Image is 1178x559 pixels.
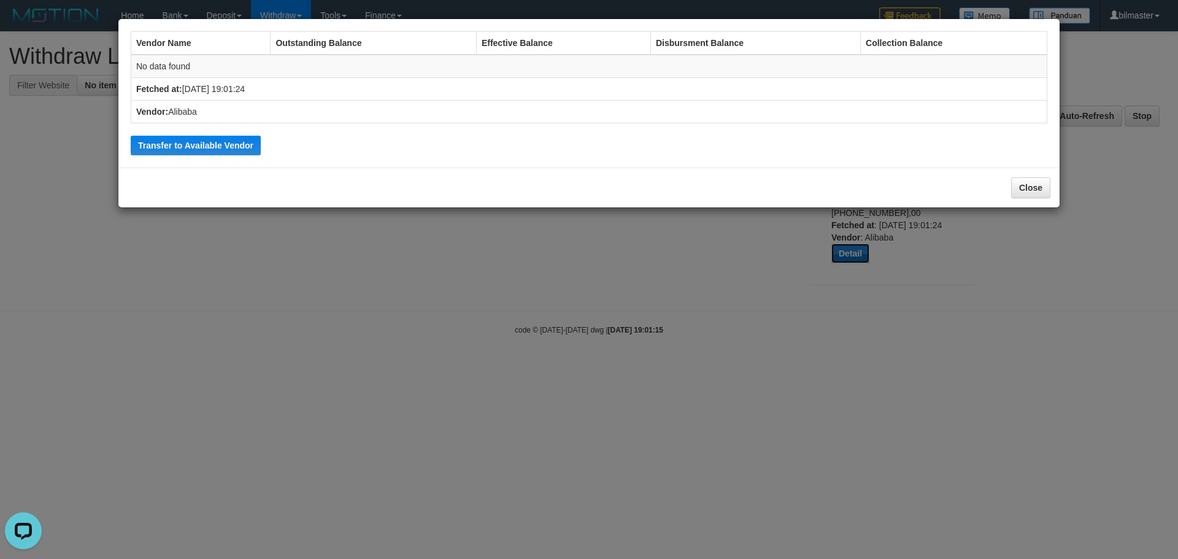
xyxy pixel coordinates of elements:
b: Vendor: [136,107,168,117]
b: Fetched at: [136,84,182,94]
button: Close [1011,177,1050,198]
td: Alibaba [131,101,1047,123]
th: Effective Balance [476,32,650,55]
th: Disbursment Balance [650,32,860,55]
th: Outstanding Balance [271,32,476,55]
button: Transfer to Available Vendor [131,136,261,155]
td: [DATE] 19:01:24 [131,78,1047,101]
button: Open LiveChat chat widget [5,5,42,42]
th: Collection Balance [861,32,1047,55]
th: Vendor Name [131,32,271,55]
td: No data found [131,55,1047,78]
